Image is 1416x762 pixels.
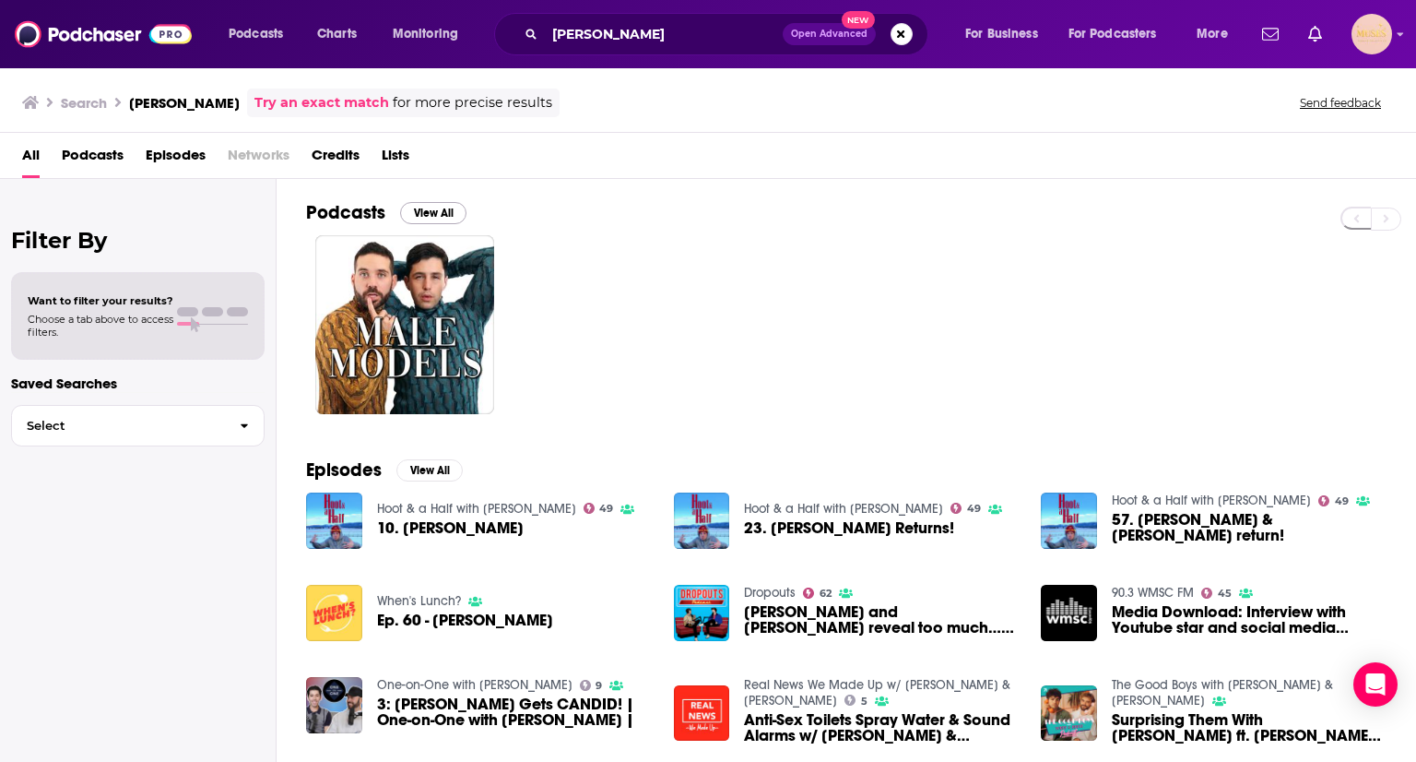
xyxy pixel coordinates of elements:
[146,140,206,178] a: Episodes
[744,604,1019,636] span: [PERSON_NAME] and [PERSON_NAME] reveal too much… Dropouts #97
[1351,14,1392,54] span: Logged in as MUSESPR
[584,503,614,514] a: 49
[842,11,875,29] span: New
[674,585,730,641] img: Josh Peck and Joe Vulpis reveal too much… Dropouts #97
[1351,14,1392,54] button: Show profile menu
[1301,18,1329,50] a: Show notifications dropdown
[1294,95,1386,111] button: Send feedback
[1197,21,1228,47] span: More
[744,520,954,536] a: 23. Joe Vulpis Returns!
[396,459,463,482] button: View All
[1056,19,1184,49] button: open menu
[744,677,1010,708] a: Real News We Made Up w/ Elton Castee & Vinny Fasline
[1112,604,1386,636] span: Media Download: Interview with Youtube star and social media content creator [PERSON_NAME]
[512,13,946,55] div: Search podcasts, credits, & more...
[950,503,981,514] a: 49
[803,588,832,599] a: 62
[820,589,832,598] span: 62
[306,201,466,224] a: PodcastsView All
[382,140,409,178] a: Lists
[393,21,458,47] span: Monitoring
[1218,589,1232,598] span: 45
[317,21,357,47] span: Charts
[393,92,552,113] span: for more precise results
[599,505,613,513] span: 49
[1041,685,1097,742] img: Surprising Them With Jake Gyllenhaal ft. Joe Vulpis and Ilya Fedorovich
[1112,512,1386,543] a: 57. Josh Peck & Joe Vulpis return!
[545,19,783,49] input: Search podcasts, credits, & more...
[1112,512,1386,543] span: 57. [PERSON_NAME] & [PERSON_NAME] return!
[861,697,867,706] span: 5
[61,94,107,112] h3: Search
[377,697,652,728] span: 3: [PERSON_NAME] Gets CANDID! | One-on-One with [PERSON_NAME] |
[1112,677,1333,708] a: The Good Boys with Toddy & Brett
[744,604,1019,636] a: Josh Peck and Joe Vulpis reveal too much… Dropouts #97
[791,30,867,39] span: Open Advanced
[674,685,730,742] img: Anti-Sex Toilets Spray Water & Sound Alarms w/ Tony Hinchcliffe & Joe Vulpis
[1041,493,1097,549] img: 57. Josh Peck & Joe Vulpis return!
[306,585,362,641] img: Ep. 60 - Joe Vulpis
[22,140,40,178] a: All
[377,501,576,517] a: Hoot & a Half with Matt King
[306,493,362,549] img: 10. Joe Vulpis
[1041,585,1097,641] img: Media Download: Interview with Youtube star and social media content creator Joe Vulpis
[229,21,283,47] span: Podcasts
[306,677,362,733] img: 3: Joe Vulpis Gets CANDID! | One-on-One with Andro Mammo |
[1112,712,1386,744] a: Surprising Them With Jake Gyllenhaal ft. Joe Vulpis and Ilya Fedorovich
[28,294,173,307] span: Want to filter your results?
[28,313,173,339] span: Choose a tab above to access filters.
[1351,14,1392,54] img: User Profile
[62,140,124,178] span: Podcasts
[1112,493,1311,508] a: Hoot & a Half with Matt King
[306,458,463,482] a: EpisodesView All
[967,505,981,513] span: 49
[1255,18,1286,50] a: Show notifications dropdown
[1353,662,1398,707] div: Open Intercom Messenger
[312,140,360,178] a: Credits
[580,680,603,691] a: 9
[1335,497,1349,506] span: 49
[216,19,307,49] button: open menu
[1068,21,1157,47] span: For Podcasters
[377,697,652,728] a: 3: Joe Vulpis Gets CANDID! | One-on-One with Andro Mammo |
[744,585,796,601] a: Dropouts
[783,23,876,45] button: Open AdvancedNew
[380,19,482,49] button: open menu
[744,520,954,536] span: 23. [PERSON_NAME] Returns!
[377,677,572,693] a: One-on-One with Andro Mammo
[400,202,466,224] button: View All
[1112,712,1386,744] span: Surprising Them With [PERSON_NAME] ft. [PERSON_NAME] and [PERSON_NAME]
[377,613,553,628] span: Ep. 60 - [PERSON_NAME]
[11,375,265,392] p: Saved Searches
[11,405,265,446] button: Select
[1318,495,1349,506] a: 49
[744,712,1019,744] a: Anti-Sex Toilets Spray Water & Sound Alarms w/ Tony Hinchcliffe & Joe Vulpis
[965,21,1038,47] span: For Business
[674,493,730,549] img: 23. Joe Vulpis Returns!
[377,520,524,536] span: 10. [PERSON_NAME]
[744,501,943,517] a: Hoot & a Half with Matt King
[305,19,368,49] a: Charts
[952,19,1061,49] button: open menu
[377,593,461,609] a: When's Lunch?
[12,420,225,432] span: Select
[596,682,602,690] span: 9
[228,140,289,178] span: Networks
[15,17,192,52] img: Podchaser - Follow, Share and Rate Podcasts
[11,227,265,254] h2: Filter By
[844,695,867,706] a: 5
[377,520,524,536] a: 10. Joe Vulpis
